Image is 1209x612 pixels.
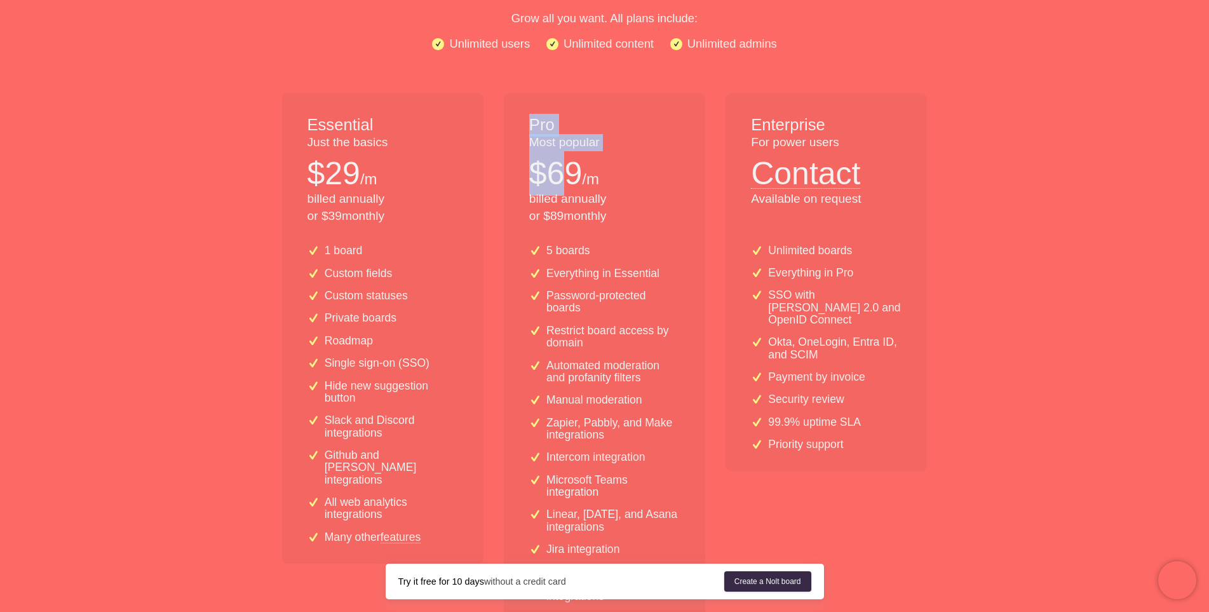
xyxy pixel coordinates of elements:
p: Payment by invoice [768,371,865,383]
div: without a credit card [398,575,724,588]
p: Just the basics [307,134,458,151]
p: Unlimited boards [768,245,852,257]
p: Automated moderation and profanity filters [546,360,680,384]
p: Password-protected boards [546,290,680,315]
p: Unlimited admins [687,34,777,53]
p: Most popular [529,134,680,151]
p: billed annually or $ 39 monthly [307,191,458,225]
p: Hide new suggestion button [325,380,458,405]
p: Unlimited users [449,34,530,53]
p: Zapier, Pabbly, and Make integrations [546,417,680,442]
strong: Try it free for 10 days [398,576,484,587]
p: 99.9% uptime SLA [768,416,861,428]
a: Create a Nolt board [724,571,811,592]
p: 5 boards [546,245,590,257]
p: Restrict board access by domain [546,325,680,350]
p: 1 board [325,245,363,257]
p: $ 29 [307,151,360,196]
p: Security review [768,393,844,405]
p: Priority support [768,439,843,451]
p: Linear, [DATE], and Asana integrations [546,508,680,533]
p: /m [360,168,377,190]
p: SSO with [PERSON_NAME] 2.0 and OpenID Connect [768,289,902,326]
p: Github and [PERSON_NAME] integrations [325,449,458,486]
p: Intercom integration [546,451,645,463]
p: Grow all you want. All plans include: [198,9,1011,27]
p: billed annually or $ 89 monthly [529,191,680,225]
p: Single sign-on (SSO) [325,357,429,369]
p: Manual moderation [546,394,642,406]
p: Private boards [325,312,396,324]
p: /m [582,168,599,190]
h1: Enterprise [751,114,902,137]
p: Jira integration [546,543,619,555]
p: Microsoft Teams integration [546,474,680,499]
p: Custom fields [325,268,393,280]
p: Many other [325,531,421,543]
h1: Pro [529,114,680,137]
p: Slack and Discord integrations [325,414,458,439]
h1: Essential [307,114,458,137]
p: All web analytics integrations [325,496,458,521]
p: Everything in Pro [768,267,853,279]
p: For power users [751,134,902,151]
p: Roadmap [325,335,373,347]
p: Okta, OneLogin, Entra ID, and SCIM [768,336,902,361]
p: Unlimited content [564,34,654,53]
p: $ 69 [529,151,582,196]
a: features [381,531,421,543]
button: Contact [751,151,860,189]
p: Everything in Essential [546,268,659,280]
p: Custom statuses [325,290,408,302]
p: Available on request [751,191,902,208]
iframe: Chatra live chat [1158,561,1196,599]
